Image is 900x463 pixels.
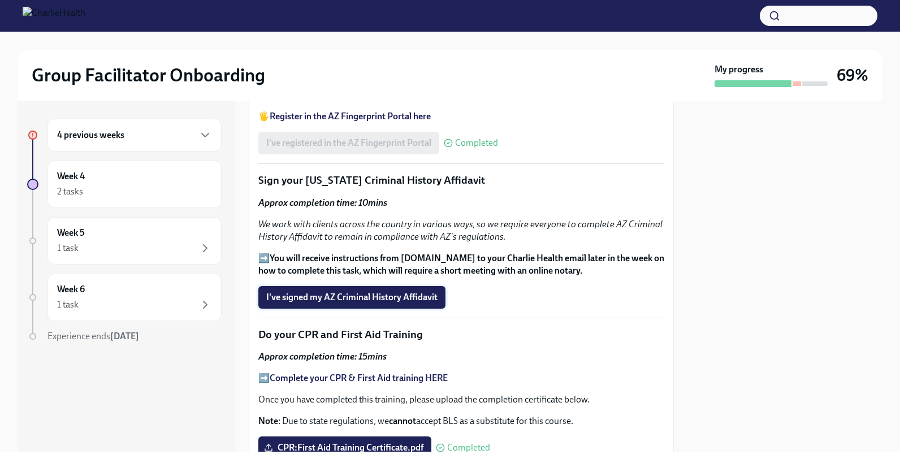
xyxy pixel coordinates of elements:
h2: Group Facilitator Onboarding [32,64,265,86]
span: Completed [447,443,490,452]
span: Completed [455,139,498,148]
strong: You will receive instructions from [DOMAIN_NAME] to your Charlie Health email later in the week o... [258,253,664,276]
p: Do your CPR and First Aid Training [258,327,664,342]
em: We work with clients across the country in various ways, so we require everyone to complete AZ Cr... [258,219,663,242]
strong: Approx completion time: 15mins [258,351,387,362]
p: Sign your [US_STATE] Criminal History Affidavit [258,173,664,188]
strong: [DATE] [110,331,139,341]
a: Week 51 task [27,217,222,265]
a: Week 61 task [27,274,222,321]
p: 🖐️ [258,110,664,123]
a: Register in the AZ Fingerprint Portal here [270,111,431,122]
strong: Note [258,416,278,426]
p: Once you have completed this training, please upload the completion certificate below. [258,393,664,406]
div: 2 tasks [57,185,83,198]
h3: 69% [837,65,868,85]
h6: Week 6 [57,283,85,296]
label: CPR:First Aid Training Certificate.pdf [258,436,431,459]
button: I've signed my AZ Criminal History Affidavit [258,286,445,309]
h6: 4 previous weeks [57,129,124,141]
strong: My progress [715,63,763,76]
p: ➡️ [258,252,664,277]
strong: Approx completion time: 10mins [258,197,387,208]
strong: cannot [389,416,416,426]
a: Week 42 tasks [27,161,222,208]
div: 1 task [57,242,79,254]
p: ➡️ [258,372,664,384]
span: Experience ends [47,331,139,341]
span: CPR:First Aid Training Certificate.pdf [266,442,423,453]
h6: Week 5 [57,227,85,239]
div: 4 previous weeks [47,119,222,152]
p: : Due to state regulations, we accept BLS as a substitute for this course. [258,415,664,427]
img: CharlieHealth [23,7,85,25]
div: 1 task [57,298,79,311]
a: Complete your CPR & First Aid training HERE [270,373,448,383]
h6: Week 4 [57,170,85,183]
span: I've signed my AZ Criminal History Affidavit [266,292,438,303]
